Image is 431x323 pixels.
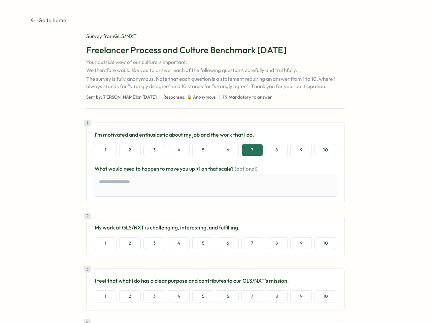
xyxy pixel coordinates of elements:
button: 8 [266,144,288,156]
button: 6 [217,237,239,249]
p: Your outside view of our culture is important. We therefore would like you to answer each of the ... [86,59,345,90]
p: I feel that what I do has a clear purpose and contributes to our GLS/NXT's mission. [95,277,336,285]
span: (optional) [235,166,258,172]
button: 3 [143,237,165,249]
button: 10 [314,237,336,249]
button: 10 [314,290,336,302]
span: happen [142,166,160,172]
button: 10 [314,144,336,156]
span: +1 [196,166,201,172]
button: 4 [168,290,190,302]
button: 9 [290,144,312,156]
span: | [219,94,220,100]
span: scale? [219,166,235,172]
span: move [166,166,180,172]
a: Go to home [30,16,66,25]
span: up [189,166,196,172]
span: to [160,166,166,172]
span: on [201,166,208,172]
button: 4 [168,144,190,156]
button: 2 [119,144,141,156]
span: Sent by: [PERSON_NAME] on [DATE] [86,94,157,100]
button: 1 [95,237,117,249]
div: 2 [84,213,91,219]
p: Go to home [38,16,66,25]
button: 5 [192,290,214,302]
button: 3 [143,290,165,302]
span: Mandatory to answer [229,94,272,100]
button: 7 [241,237,263,249]
span: Responses: 🔒 Anonymous [163,94,216,100]
button: 4 [168,237,190,249]
button: 1 [95,144,117,156]
button: 7 [241,144,263,156]
button: 2 [119,290,141,302]
button: 8 [266,237,288,249]
p: I'm motivated and enthusiastic about my job and the work that I do. [95,131,336,139]
button: 9 [290,290,312,302]
button: 2 [119,237,141,249]
p: My work at GLS/NXT is challenging, interesting, and fulfilling. [95,223,336,232]
button: 7 [241,290,263,302]
button: 3 [143,144,165,156]
span: need [124,166,136,172]
button: 5 [192,237,214,249]
button: 6 [217,290,239,302]
span: that [208,166,219,172]
button: 8 [266,290,288,302]
span: What [95,166,108,172]
button: 5 [192,144,214,156]
span: to [136,166,142,172]
span: you [180,166,189,172]
button: 1 [95,290,117,302]
div: 1 [84,120,91,127]
div: Survey from GLS/NXT [86,33,345,40]
button: 9 [290,237,312,249]
span: | [159,94,161,100]
span: would [108,166,124,172]
div: 3 [84,266,91,273]
button: 6 [217,144,239,156]
h1: Freelancer Process and Culture Benchmark [DATE] [86,44,345,56]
